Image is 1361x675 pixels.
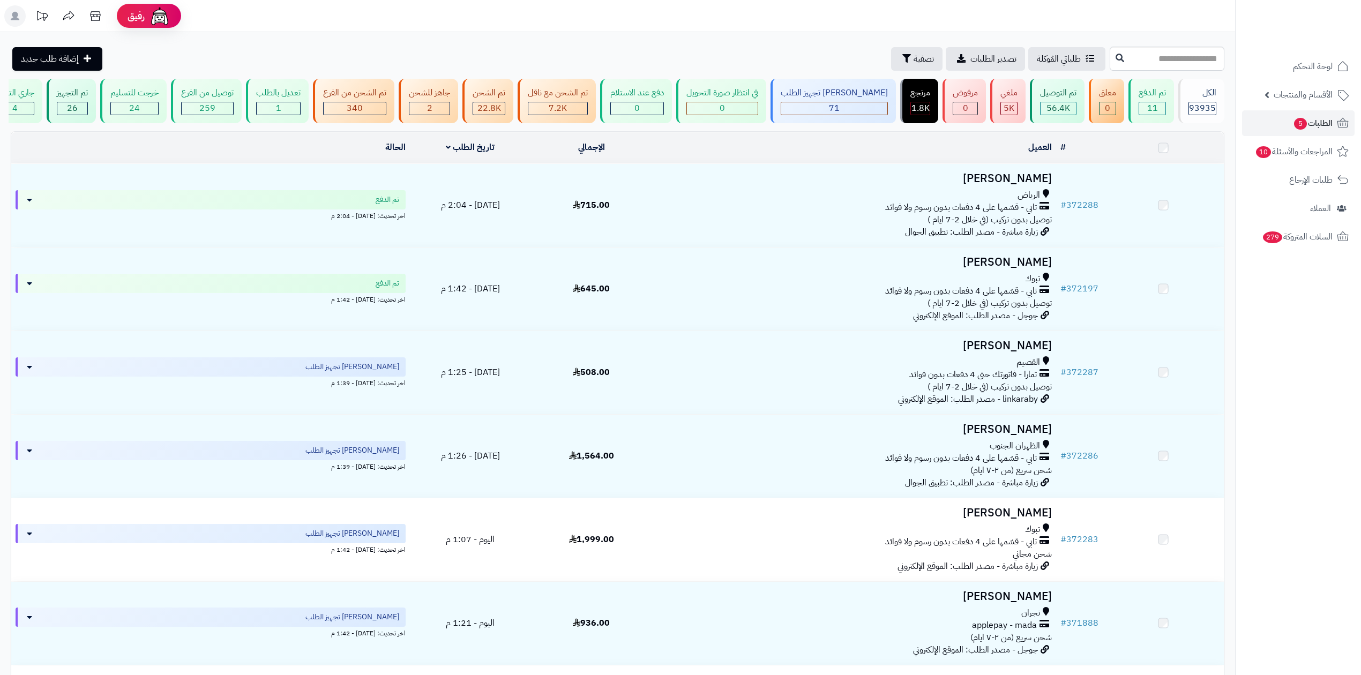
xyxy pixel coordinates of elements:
[1041,102,1076,115] div: 56415
[569,533,614,546] span: 1,999.00
[909,369,1037,381] span: تمارا - فاتورتك حتى 4 دفعات بدون فوائد
[656,423,1052,436] h3: [PERSON_NAME]
[128,10,145,22] span: رفيق
[674,79,768,123] a: في انتظار صورة التحويل 0
[323,87,386,99] div: تم الشحن من الفرع
[1288,30,1351,52] img: logo-2.png
[829,102,840,115] span: 71
[446,533,495,546] span: اليوم - 1:07 م
[911,102,930,115] span: 1.8K
[28,5,55,29] a: تحديثات المنصة
[610,87,664,99] div: دفع عند الاستلام
[905,226,1038,238] span: زيارة مباشرة - مصدر الطلب: تطبيق الجوال
[57,102,87,115] div: 26
[1126,79,1176,123] a: تم الدفع 11
[110,87,159,99] div: خرجت للتسليم
[573,282,610,295] span: 645.00
[181,87,234,99] div: توصيل من الفرع
[972,619,1037,632] span: applepay - mada
[970,631,1052,644] span: شحن سريع (من ٢-٧ ايام)
[913,643,1038,656] span: جوجل - مصدر الطلب: الموقع الإلكتروني
[910,87,930,99] div: مرتجع
[1028,79,1087,123] a: تم التوصيل 56.4K
[1242,196,1355,221] a: العملاء
[16,543,406,554] div: اخر تحديث: [DATE] - 1:42 م
[397,79,460,123] a: جاهز للشحن 2
[1060,449,1066,462] span: #
[1087,79,1126,123] a: معلق 0
[1028,141,1052,154] a: العميل
[1188,87,1216,99] div: الكل
[1060,282,1066,295] span: #
[129,102,140,115] span: 24
[1100,102,1116,115] div: 0
[578,141,605,154] a: الإجمالي
[1294,118,1307,130] span: 5
[569,449,614,462] span: 1,564.00
[473,87,505,99] div: تم الشحن
[1025,273,1040,285] span: تبوك
[305,612,399,622] span: [PERSON_NAME] تجهيز الطلب
[441,282,500,295] span: [DATE] - 1:42 م
[1060,366,1066,379] span: #
[1189,102,1216,115] span: 93935
[885,285,1037,297] span: تابي - قسّمها على 4 دفعات بدون رسوم ولا فوائد
[244,79,311,123] a: تعديل بالطلب 1
[963,102,968,115] span: 0
[549,102,567,115] span: 7.2K
[460,79,515,123] a: تم الشحن 22.8K
[1046,102,1070,115] span: 56.4K
[656,172,1052,185] h3: [PERSON_NAME]
[16,460,406,471] div: اخر تحديث: [DATE] - 1:39 م
[1242,224,1355,250] a: السلات المتروكة279
[885,201,1037,214] span: تابي - قسّمها على 4 دفعات بدون رسوم ولا فوائد
[990,440,1040,452] span: الظهران الجنوب
[898,560,1038,573] span: زيارة مباشرة - مصدر الطلب: الموقع الإلكتروني
[940,79,988,123] a: مرفوض 0
[928,213,1052,226] span: توصيل بدون تركيب (في خلال 2-7 ايام )
[988,79,1028,123] a: ملغي 5K
[305,362,399,372] span: [PERSON_NAME] تجهيز الطلب
[182,102,233,115] div: 259
[1040,87,1076,99] div: تم التوصيل
[891,47,943,71] button: تصفية
[1060,199,1066,212] span: #
[911,102,930,115] div: 1800
[898,79,940,123] a: مرتجع 1.8K
[276,102,281,115] span: 1
[256,87,301,99] div: تعديل بالطلب
[67,102,78,115] span: 26
[686,87,758,99] div: في انتظار صورة التحويل
[16,377,406,388] div: اخر تحديث: [DATE] - 1:39 م
[1255,144,1333,159] span: المراجعات والأسئلة
[441,449,500,462] span: [DATE] - 1:26 م
[1060,282,1098,295] a: #372197
[1060,141,1066,154] a: #
[1105,102,1110,115] span: 0
[376,194,399,205] span: تم الدفع
[16,293,406,304] div: اخر تحديث: [DATE] - 1:42 م
[781,102,887,115] div: 71
[573,617,610,629] span: 936.00
[1004,102,1014,115] span: 5K
[1176,79,1227,123] a: الكل93935
[1099,87,1116,99] div: معلق
[1274,87,1333,102] span: الأقسام والمنتجات
[720,102,725,115] span: 0
[1016,356,1040,369] span: القصيم
[98,79,169,123] a: خرجت للتسليم 24
[885,536,1037,548] span: تابي - قسّمها على 4 دفعات بدون رسوم ولا فوائد
[305,528,399,539] span: [PERSON_NAME] تجهيز الطلب
[928,297,1052,310] span: توصيل بدون تركيب (في خلال 2-7 ايام )
[1262,229,1333,244] span: السلات المتروكة
[1060,617,1066,629] span: #
[1013,547,1052,560] span: شحن مجاني
[376,278,399,289] span: تم الدفع
[1028,47,1105,71] a: طلباتي المُوكلة
[324,102,386,115] div: 340
[634,102,640,115] span: 0
[1025,523,1040,536] span: تبوك
[1021,607,1040,619] span: نجران
[1147,102,1158,115] span: 11
[199,102,215,115] span: 259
